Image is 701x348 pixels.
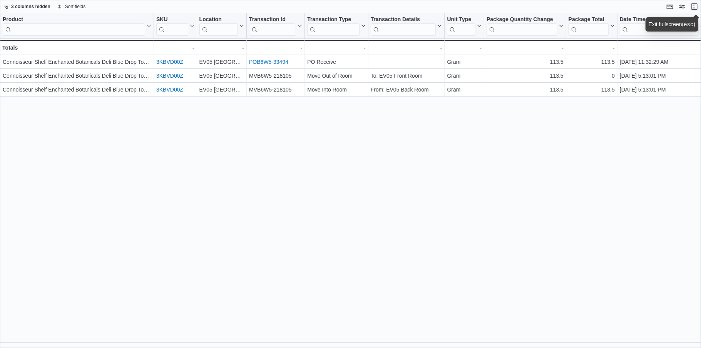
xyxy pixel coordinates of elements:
[249,43,302,52] div: -
[678,2,687,11] button: Display options
[3,16,151,36] button: Product
[199,16,238,36] div: Location
[307,71,365,80] div: Move Out of Room
[569,71,615,80] div: 0
[54,2,89,11] button: Sort fields
[249,16,296,23] div: Transaction Id
[0,2,54,11] button: 3 columns hidden
[156,87,183,93] a: 3KBVD00Z
[620,16,699,23] div: Date Time
[307,85,365,94] div: Move Into Room
[447,85,482,94] div: Gram
[371,71,442,80] div: To: EV05 Front Room
[3,57,151,67] div: Connoisseur Shelf Enchanted Botanicals Deli Blue Drop Top (H) Per 1g
[3,85,151,94] div: Connoisseur Shelf Enchanted Botanicals Deli Blue Drop Top (H) Per 1g
[199,85,244,94] div: EV05 [GEOGRAPHIC_DATA]
[199,16,244,36] button: Location
[3,16,145,36] div: Product
[156,43,194,52] div: -
[665,2,674,11] button: Keyboard shortcuts
[447,16,475,23] div: Unit Type
[569,85,615,94] div: 113.5
[569,16,609,36] div: Package Total
[11,3,50,10] span: 3 columns hidden
[487,16,557,23] div: Package Quantity Change
[156,16,188,23] div: SKU
[371,85,442,94] div: From: EV05 Back Room
[249,16,302,36] button: Transaction Id
[690,2,699,11] button: Exit fullscreen
[249,71,302,80] div: MVB6W5-218105
[487,43,564,52] div: -
[447,16,475,36] div: Unit Type
[307,16,359,23] div: Transaction Type
[371,43,442,52] div: -
[371,16,436,23] div: Transaction Details
[3,71,151,80] div: Connoisseur Shelf Enchanted Botanicals Deli Blue Drop Top (H) Per 1g
[569,16,615,36] button: Package Total
[307,16,365,36] button: Transaction Type
[156,16,194,36] button: SKU
[447,71,482,80] div: Gram
[199,57,244,67] div: EV05 [GEOGRAPHIC_DATA]
[447,16,482,36] button: Unit Type
[447,43,482,52] div: -
[249,85,302,94] div: MVB6W5-218105
[487,16,557,36] div: Package Quantity Change
[156,59,183,65] a: 3KBVD00Z
[156,16,188,36] div: SKU URL
[487,16,564,36] button: Package Quantity Change
[199,71,244,80] div: EV05 [GEOGRAPHIC_DATA]
[307,16,359,36] div: Transaction Type
[156,73,183,79] a: 3KBVD00Z
[371,16,436,36] div: Transaction Details
[487,71,564,80] div: -113.5
[684,22,694,28] kbd: esc
[620,16,699,36] div: Date Time
[3,16,145,23] div: Product
[199,16,238,23] div: Location
[569,16,609,23] div: Package Total
[487,85,564,94] div: 113.5
[2,43,151,52] div: Totals
[249,16,296,36] div: Transaction Id URL
[649,20,696,28] div: Exit fullscreen ( )
[569,57,615,67] div: 113.5
[65,3,85,10] span: Sort fields
[569,43,615,52] div: -
[307,43,365,52] div: -
[249,59,288,65] a: POB6W5-33494
[487,57,564,67] div: 113.5
[199,43,244,52] div: -
[371,16,442,36] button: Transaction Details
[307,57,365,67] div: PO Receive
[447,57,482,67] div: Gram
